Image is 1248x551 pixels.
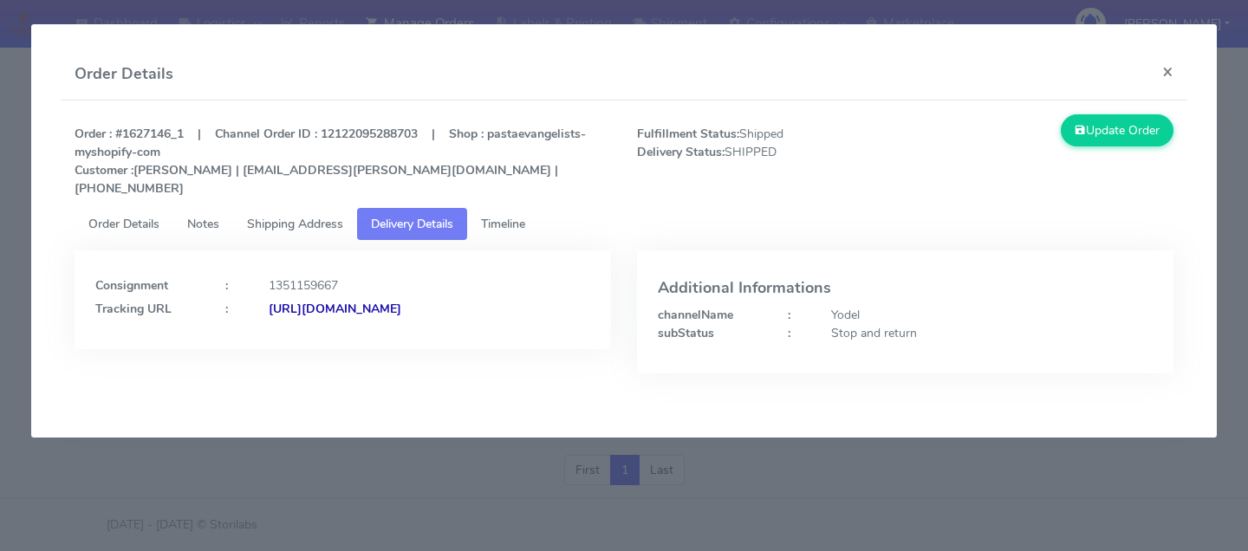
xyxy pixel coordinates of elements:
button: Update Order [1061,114,1173,146]
strong: Consignment [95,277,168,294]
strong: : [225,277,228,294]
span: Timeline [481,216,525,232]
h4: Additional Informations [658,280,1153,297]
span: Notes [187,216,219,232]
strong: Tracking URL [95,301,172,317]
strong: Fulfillment Status: [637,126,739,142]
strong: : [788,307,790,323]
div: Yodel [818,306,1166,324]
strong: [URL][DOMAIN_NAME] [269,301,401,317]
ul: Tabs [75,208,1173,240]
span: Shipping Address [247,216,343,232]
strong: Customer : [75,162,133,178]
strong: Order : #1627146_1 | Channel Order ID : 12122095288703 | Shop : pastaevangelists-myshopify-com [P... [75,126,586,197]
span: Shipped SHIPPED [624,125,905,198]
h4: Order Details [75,62,173,86]
strong: Delivery Status: [637,144,725,160]
strong: : [225,301,228,317]
div: Stop and return [818,324,1166,342]
span: Order Details [88,216,159,232]
button: Close [1148,49,1187,94]
strong: subStatus [658,325,714,341]
div: 1351159667 [256,276,603,295]
strong: : [788,325,790,341]
span: Delivery Details [371,216,453,232]
strong: channelName [658,307,733,323]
